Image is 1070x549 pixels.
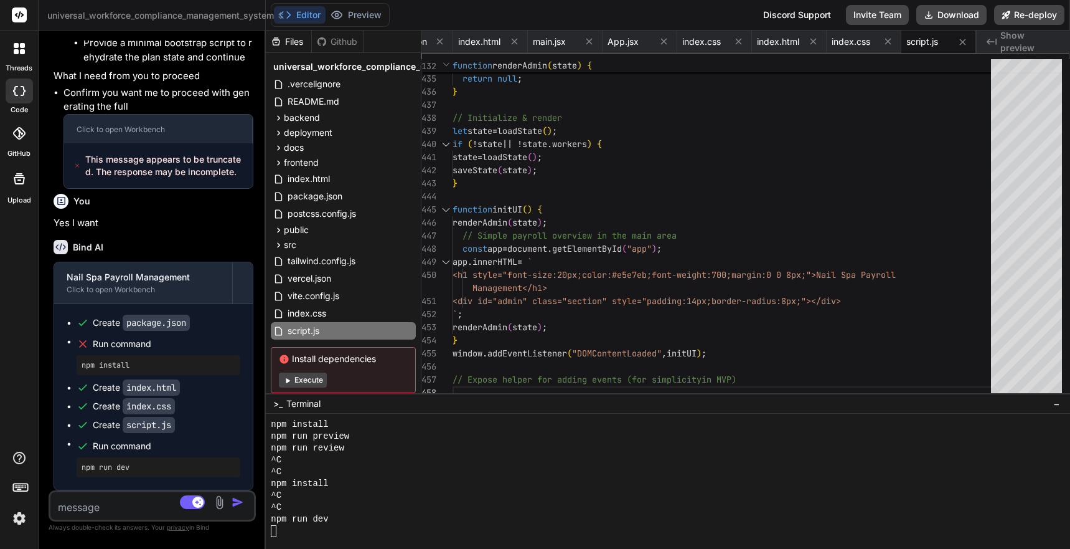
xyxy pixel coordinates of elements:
[527,151,532,163] span: (
[286,77,342,92] span: .vercelignore
[453,295,682,307] span: <div id="admin" class="section" style="padding
[517,256,522,267] span: =
[487,348,567,359] span: addEventListener
[421,308,436,321] div: 452
[273,60,512,73] span: universal_workforce_compliance_management_system
[533,36,566,48] span: main.jsx
[286,94,340,109] span: README.md
[532,151,537,163] span: )
[552,125,557,136] span: ;
[453,322,507,333] span: renderAdmin
[83,36,253,64] li: Provide a minimal bootstrap script to rehydrate the plan state and continue
[67,271,220,284] div: Nail Spa Payroll Management
[54,216,253,231] p: Yes I want
[286,323,321,338] span: script.js
[497,165,502,176] span: (
[123,398,175,414] code: index.css
[271,419,328,431] span: npm install
[271,454,281,466] span: ^C
[542,217,547,228] span: ;
[547,60,552,71] span: (
[421,60,436,73] span: 132
[512,217,537,228] span: state
[622,243,627,254] span: (
[93,419,175,431] div: Create
[462,243,487,254] span: const
[697,348,702,359] span: )
[453,151,477,163] span: state
[326,6,387,24] button: Preview
[167,523,189,531] span: privacy
[608,36,639,48] span: App.jsx
[77,125,240,135] div: Click to open Workbench
[286,206,357,221] span: postcss.config.js
[597,138,602,150] span: {
[421,216,436,229] div: 446
[453,138,462,150] span: if
[667,348,697,359] span: initUI
[1000,29,1060,54] span: Show preview
[212,495,227,510] img: attachment
[93,381,180,394] div: Create
[73,241,103,254] h6: Bind AI
[522,204,527,215] span: (
[453,86,458,97] span: }
[286,171,331,186] span: index.html
[657,243,662,254] span: ;
[537,322,542,333] span: )
[652,243,657,254] span: )
[627,243,652,254] span: "app"
[552,60,577,71] span: state
[547,243,552,254] span: .
[284,224,309,236] span: public
[421,255,436,269] div: 449
[552,138,587,150] span: workers
[453,308,458,320] span: `
[93,400,175,413] div: Create
[497,73,517,84] span: null
[757,36,799,48] span: index.html
[477,138,502,150] span: state
[482,151,527,163] span: loadState
[421,386,436,399] div: 458
[453,165,497,176] span: saveState
[916,5,987,25] button: Download
[458,308,462,320] span: ;
[542,125,547,136] span: (
[47,9,285,22] span: universal_workforce_compliance_management_system
[421,229,436,242] div: 447
[421,190,436,203] div: 444
[421,334,436,347] div: 454
[467,256,472,267] span: .
[421,269,436,282] div: 450
[527,165,532,176] span: )
[123,315,190,331] code: package.json
[492,60,547,71] span: renderAdmin
[522,138,547,150] span: state
[421,164,436,177] div: 442
[271,513,328,525] span: npm run dev
[453,178,458,189] span: }
[421,125,436,138] div: 439
[438,255,454,269] div: Click to collapse the range.
[547,138,552,150] span: .
[482,348,487,359] span: .
[492,125,497,136] span: =
[537,204,542,215] span: {
[421,98,436,112] div: 437
[527,204,532,215] span: )
[517,138,522,150] span: !
[54,69,253,84] p: What I need from you to proceed
[477,151,482,163] span: =
[453,112,562,123] span: // Initialize & render
[438,203,454,216] div: Click to collapse the range.
[271,490,281,502] span: ^C
[472,256,517,267] span: innerHTML
[7,148,31,159] label: GitHub
[279,373,327,388] button: Execute
[756,5,838,25] div: Discord Support
[232,496,244,508] img: icon
[467,125,492,136] span: state
[284,127,332,139] span: deployment
[271,466,281,478] span: ^C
